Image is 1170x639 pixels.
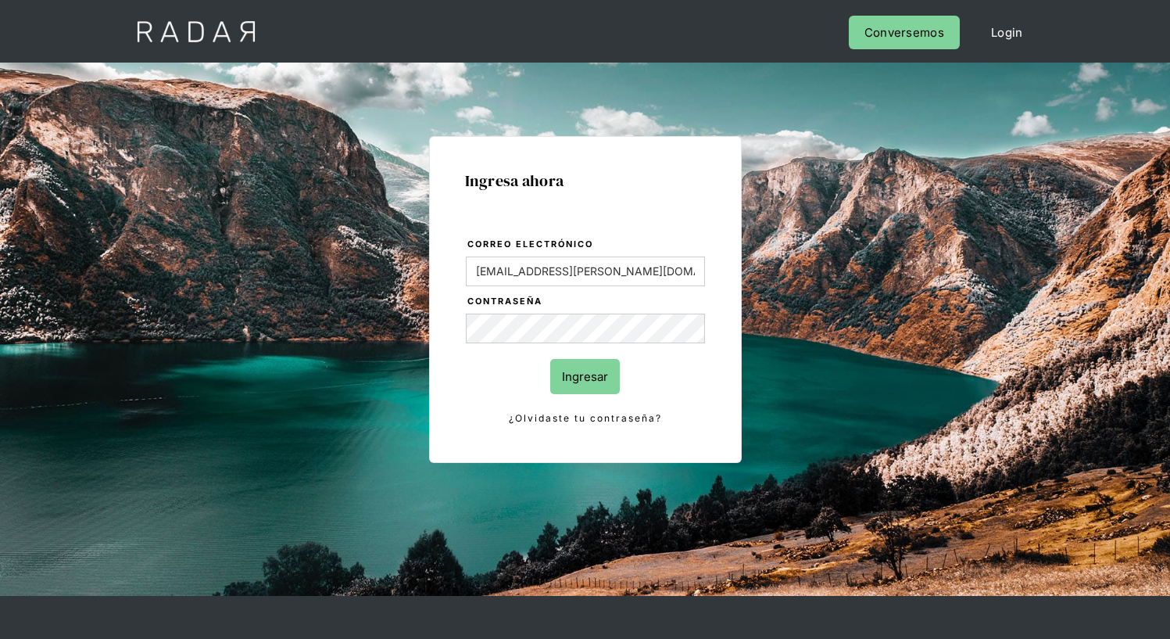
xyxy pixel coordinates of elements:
[975,16,1039,49] a: Login
[467,237,705,253] label: Correo electrónico
[467,294,705,310] label: Contraseña
[466,410,705,427] a: ¿Olvidaste tu contraseña?
[466,257,705,286] input: bruce@wayne.com
[550,359,620,394] input: Ingresar
[465,172,706,189] h1: Ingresa ahora
[465,236,706,427] form: Login Form
[849,16,960,49] a: Conversemos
